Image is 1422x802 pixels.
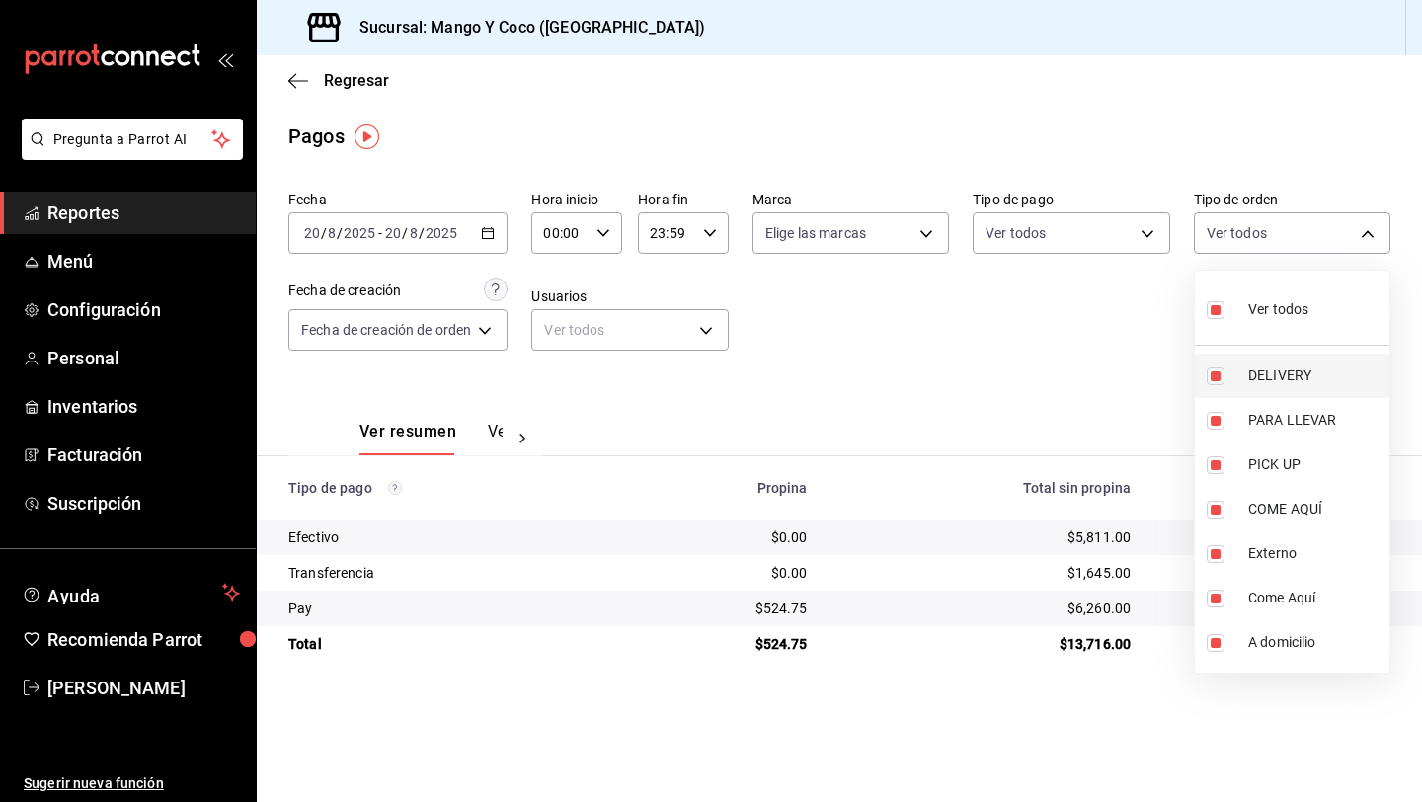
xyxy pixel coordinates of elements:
span: Externo [1248,543,1382,564]
span: COME AQUÍ [1248,499,1382,520]
span: Come Aquí [1248,588,1382,608]
img: Tooltip marker [355,124,379,149]
span: A domicilio [1248,632,1382,653]
span: DELIVERY [1248,365,1382,386]
span: Ver todos [1248,299,1308,320]
span: PARA LLEVAR [1248,410,1382,431]
span: PICK UP [1248,454,1382,475]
